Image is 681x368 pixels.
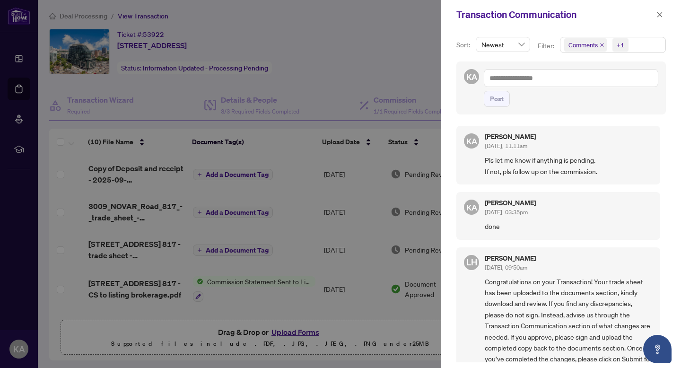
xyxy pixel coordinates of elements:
[456,40,472,50] p: Sort:
[656,11,663,18] span: close
[466,255,477,269] span: LH
[456,8,654,22] div: Transaction Communication
[485,133,536,140] h5: [PERSON_NAME]
[481,37,524,52] span: Newest
[485,264,527,271] span: [DATE], 09:50am
[485,209,528,216] span: [DATE], 03:35pm
[643,335,672,363] button: Open asap
[568,40,598,50] span: Comments
[564,38,607,52] span: Comments
[485,155,653,177] span: Pls let me know if anything is pending. If not, pls follow up on the commission.
[484,91,510,107] button: Post
[485,142,527,149] span: [DATE], 11:11am
[485,200,536,206] h5: [PERSON_NAME]
[538,41,556,51] p: Filter:
[466,201,477,214] span: KA
[617,40,624,50] div: +1
[485,221,653,232] span: done
[466,135,477,148] span: KA
[485,255,536,262] h5: [PERSON_NAME]
[600,43,604,47] span: close
[466,70,477,83] span: KA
